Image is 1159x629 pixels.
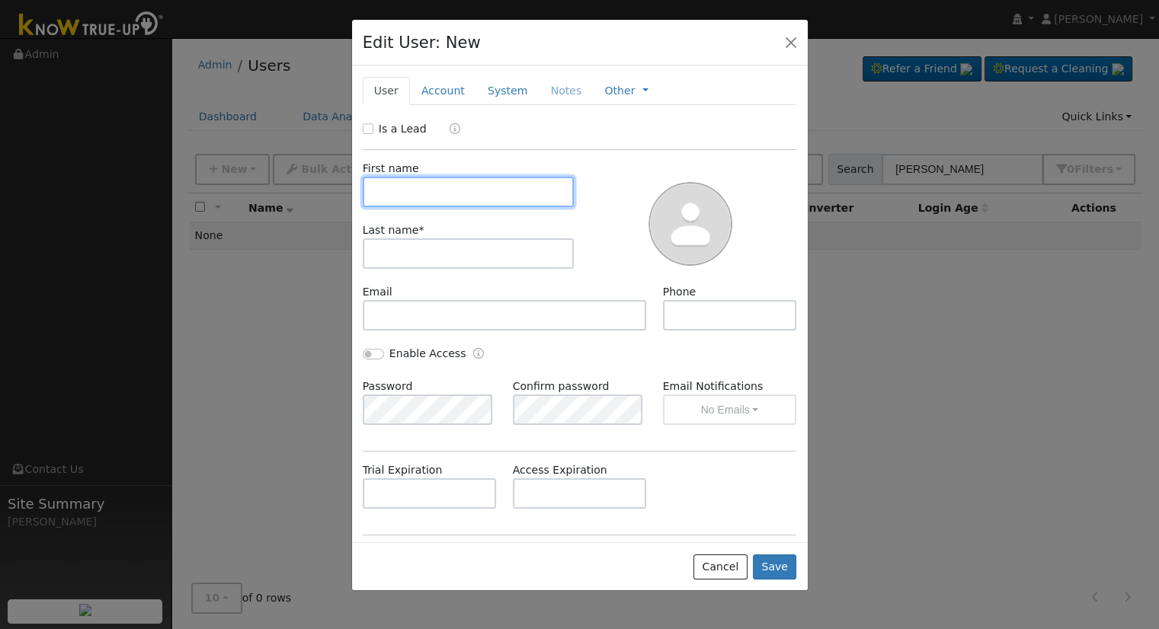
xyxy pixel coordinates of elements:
[363,284,392,300] label: Email
[604,83,635,99] a: Other
[513,462,607,478] label: Access Expiration
[389,346,466,362] label: Enable Access
[363,378,413,394] label: Password
[410,77,476,105] a: Account
[663,284,696,300] label: Phone
[513,378,610,394] label: Confirm password
[438,121,460,139] a: Lead
[473,346,484,363] a: Enable Access
[363,161,419,177] label: First name
[693,554,748,580] button: Cancel
[363,222,424,238] label: Last name
[663,378,797,394] label: Email Notifications
[379,121,427,137] label: Is a Lead
[753,554,797,580] button: Save
[363,77,410,105] a: User
[476,77,539,105] a: System
[363,462,443,478] label: Trial Expiration
[363,30,481,55] h4: Edit User: New
[418,224,424,236] span: Required
[363,123,373,134] input: Is a Lead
